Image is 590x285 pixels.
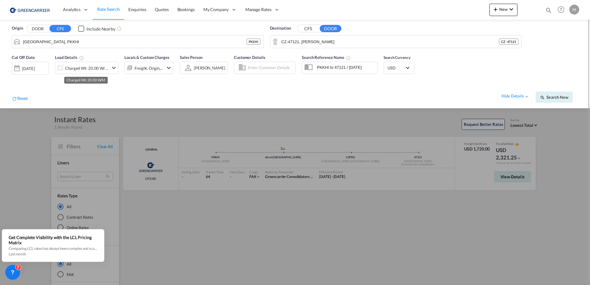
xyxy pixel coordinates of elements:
[128,7,146,12] span: Enquiries
[569,5,579,14] div: M
[22,66,35,71] div: [DATE]
[302,55,351,60] span: Search Reference Name
[110,64,118,72] md-icon: icon-chevron-down
[86,26,115,32] div: Include Nearby
[492,6,499,13] md-icon: icon-plus 400-fg
[540,95,568,100] span: icon-magnifySearch Now
[155,7,168,12] span: Quotes
[270,25,291,31] span: Destination
[245,6,272,13] span: Manage Rates
[12,74,16,82] md-datepicker: Select
[203,6,229,13] span: My Company
[55,62,118,74] div: Charged Wt: 20.00 W/Micon-chevron-down
[12,62,49,75] div: [DATE]
[79,56,84,60] md-icon: Chargeable Weight
[556,4,569,15] div: Help
[297,25,319,32] button: CFS
[124,55,169,60] span: Locals & Custom Charges
[346,56,351,60] md-icon: Your search will be saved by the below given name
[501,39,516,44] span: CZ - 47121
[489,4,517,16] button: icon-plus 400-fgNewicon-chevron-down
[556,4,566,15] span: Help
[508,6,515,13] md-icon: icon-chevron-down
[540,95,545,100] md-icon: icon-magnify
[12,25,23,31] span: Origin
[49,25,71,32] button: CFS
[320,25,341,32] button: DOOR
[545,7,552,16] div: icon-magnify
[524,94,530,99] md-icon: icon-chevron-up
[12,35,264,48] md-input-container: Karachi, PKKHI
[193,63,226,72] md-select: Sales Person: Michaela Volfová
[12,95,28,103] div: icon-refreshReset
[9,3,51,17] img: 757bc1808afe11efb73cddab9739634b.png
[281,37,499,46] input: Search by Door
[180,55,202,60] span: Sales Person
[545,7,552,14] md-icon: icon-magnify
[17,96,28,101] span: Reset
[117,26,122,31] md-icon: Unchecked: Ignores neighbouring ports when fetching rates.Checked : Includes neighbouring ports w...
[65,64,109,72] div: Charged Wt: 20.00 W/M
[27,25,48,32] button: DOOR
[247,39,260,45] div: PKKHI
[384,55,410,60] span: Search Currency
[55,55,84,60] span: Load Details
[63,6,81,13] span: Analytics
[501,93,530,99] div: hide detailsicon-chevron-up
[492,7,515,12] span: New
[536,92,573,103] button: icon-magnifySearch Now
[135,64,164,72] div: Freight Origin Destination
[247,63,293,72] input: Enter Customer Details
[314,63,377,72] input: Search Reference Name
[12,55,35,60] span: Cut Off Date
[23,37,247,46] input: Search by Port
[270,35,522,48] md-input-container: CZ-47121,Ceska Lipa
[12,96,17,101] md-icon: icon-refresh
[78,25,115,32] md-checkbox: Checkbox No Ink
[177,7,195,12] span: Bookings
[388,65,405,71] span: USD
[97,6,120,12] span: Rate Search
[387,63,411,72] md-select: Select Currency: $ USDUnited States Dollar
[64,77,108,84] md-tooltip: Charged Wt: 20.00 W/M
[165,64,172,72] md-icon: icon-chevron-down
[234,55,265,60] span: Customer Details
[124,62,174,74] div: Freight Origin Destinationicon-chevron-down
[194,65,225,70] div: [PERSON_NAME]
